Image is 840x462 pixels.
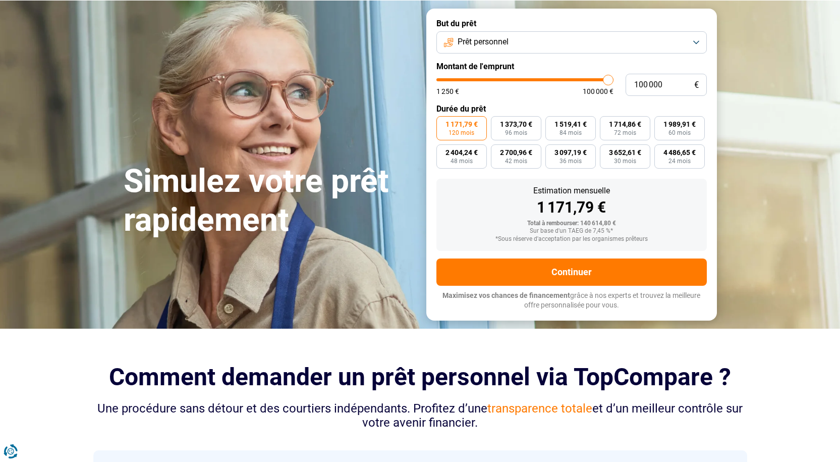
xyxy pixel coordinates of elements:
[583,88,613,95] span: 100 000 €
[444,187,699,195] div: Estimation mensuelle
[93,401,747,431] div: Une procédure sans détour et des courtiers indépendants. Profitez d’une et d’un meilleur contrôle...
[505,130,527,136] span: 96 mois
[694,81,699,89] span: €
[444,236,699,243] div: *Sous réserve d'acceptation par les organismes prêteurs
[505,158,527,164] span: 42 mois
[436,88,459,95] span: 1 250 €
[500,121,532,128] span: 1 373,70 €
[442,291,570,299] span: Maximisez vos chances de financement
[436,31,707,54] button: Prêt personnel
[124,162,414,240] h1: Simulez votre prêt rapidement
[436,259,707,286] button: Continuer
[554,149,587,156] span: 3 097,19 €
[609,121,641,128] span: 1 714,86 €
[663,149,696,156] span: 4 486,65 €
[500,149,532,156] span: 2 700,96 €
[436,291,707,311] p: grâce à nos experts et trouvez la meilleure offre personnalisée pour vous.
[444,200,699,215] div: 1 171,79 €
[458,36,509,47] span: Prêt personnel
[444,220,699,227] div: Total à rembourser: 140 614,80 €
[609,149,641,156] span: 3 652,61 €
[559,158,582,164] span: 36 mois
[614,158,636,164] span: 30 mois
[554,121,587,128] span: 1 519,41 €
[668,130,691,136] span: 60 mois
[445,121,478,128] span: 1 171,79 €
[487,401,592,416] span: transparence totale
[436,19,707,28] label: But du prêt
[451,158,473,164] span: 48 mois
[436,104,707,114] label: Durée du prêt
[444,228,699,235] div: Sur base d'un TAEG de 7,45 %*
[436,62,707,71] label: Montant de l'emprunt
[445,149,478,156] span: 2 404,24 €
[663,121,696,128] span: 1 989,91 €
[93,363,747,391] h2: Comment demander un prêt personnel via TopCompare ?
[668,158,691,164] span: 24 mois
[614,130,636,136] span: 72 mois
[559,130,582,136] span: 84 mois
[449,130,474,136] span: 120 mois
